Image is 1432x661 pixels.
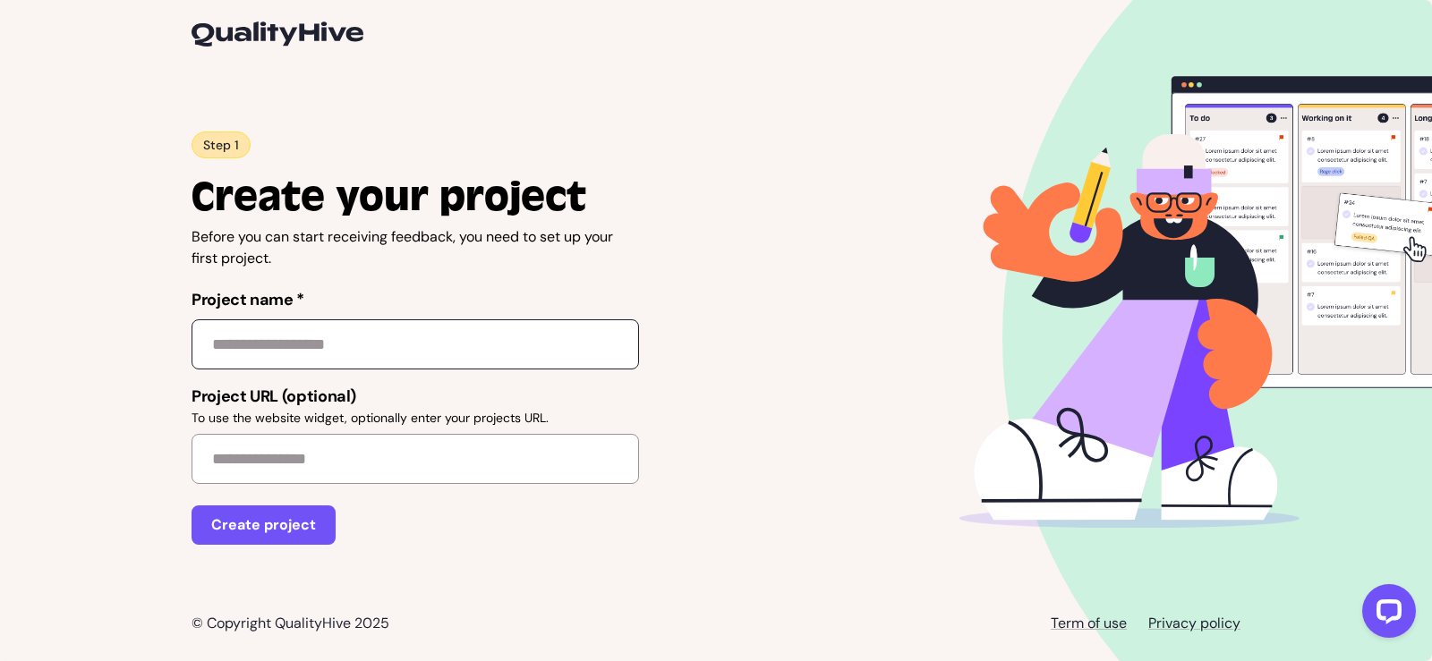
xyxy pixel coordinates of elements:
[192,409,639,427] span: To use the website widget, optionally enter your projects URL.
[192,505,336,545] button: Create project
[192,434,639,484] input: Project URL (optional)To use the website widget, optionally enter your projects URL.
[192,226,639,269] p: Before you can start receiving feedback, you need to set up your first project.
[192,287,639,312] span: Project name *
[1051,614,1127,632] a: Term of use
[192,384,639,409] span: Project URL (optional)
[1148,614,1240,632] a: Privacy policy
[192,614,389,632] span: © Copyright QualityHive 2025
[1348,577,1423,652] iframe: LiveChat chat widget
[192,131,251,158] div: Step 1
[192,319,639,369] input: Project name *
[192,21,363,47] img: logo-icon
[959,62,1432,528] img: Welcome guide
[192,176,639,219] h2: Create your project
